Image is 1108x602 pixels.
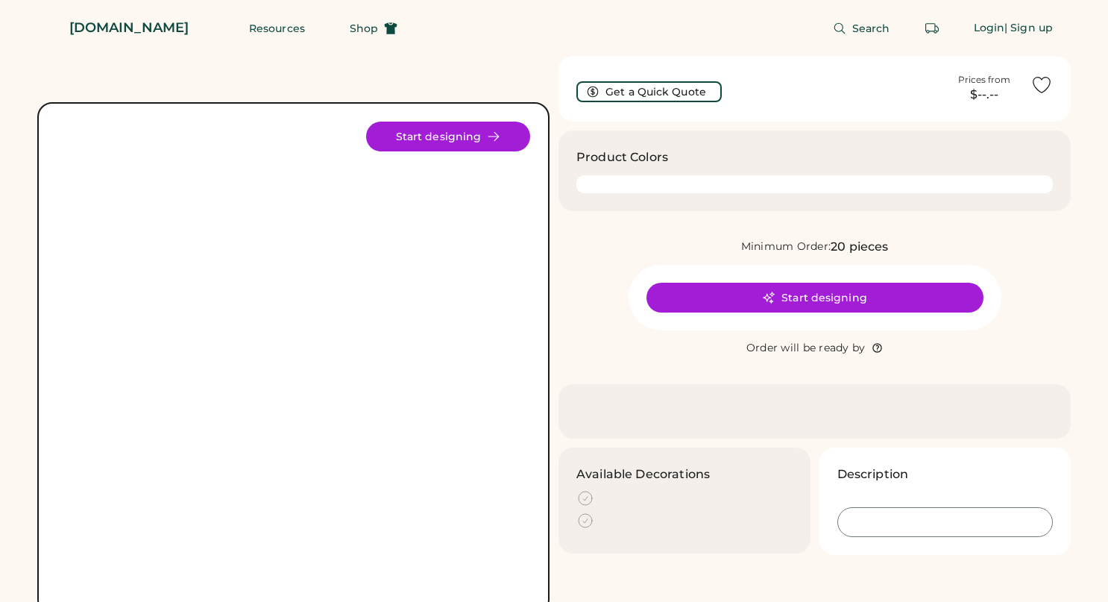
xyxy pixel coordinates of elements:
button: Shop [332,13,415,43]
div: 20 pieces [831,238,888,256]
div: Order will be ready by [746,341,866,356]
img: yH5BAEAAAAALAAAAAABAAEAAAIBRAA7 [57,122,530,595]
div: | Sign up [1004,21,1053,36]
div: Minimum Order: [741,239,831,254]
span: Search [852,23,890,34]
h3: Product Colors [576,148,668,166]
button: Start designing [366,122,530,151]
button: Search [815,13,908,43]
div: Prices from [958,74,1010,86]
h3: Description [837,465,909,483]
div: $--.-- [947,86,1022,104]
button: Retrieve an order [917,13,947,43]
h3: Available Decorations [576,465,710,483]
div: Login [974,21,1005,36]
button: Resources [231,13,323,43]
span: Shop [350,23,378,34]
div: [DOMAIN_NAME] [69,19,189,37]
button: Start designing [646,283,983,313]
button: Get a Quick Quote [576,81,722,102]
img: Rendered Logo - Screens [37,15,63,41]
